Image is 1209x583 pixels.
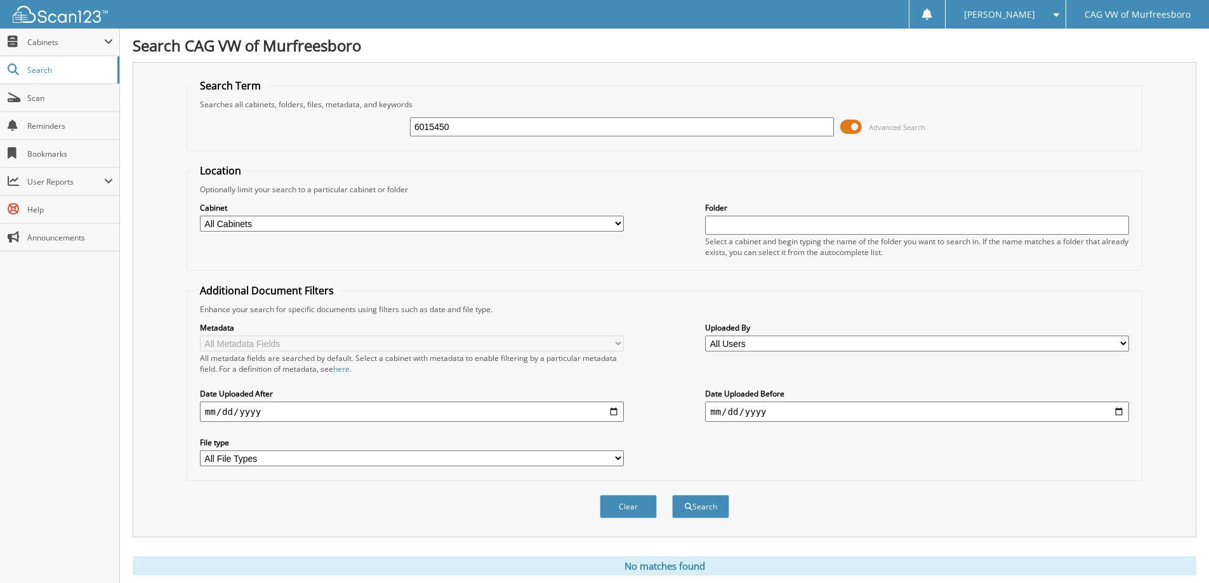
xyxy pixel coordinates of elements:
[27,121,113,131] span: Reminders
[200,322,624,333] label: Metadata
[133,35,1196,56] h1: Search CAG VW of Murfreesboro
[705,236,1129,258] div: Select a cabinet and begin typing the name of the folder you want to search in. If the name match...
[27,37,104,48] span: Cabinets
[194,284,340,298] legend: Additional Document Filters
[672,495,729,518] button: Search
[27,204,113,215] span: Help
[333,364,350,374] a: here
[600,495,657,518] button: Clear
[133,556,1196,575] div: No matches found
[27,65,111,75] span: Search
[200,202,624,213] label: Cabinet
[705,402,1129,422] input: end
[194,184,1135,195] div: Optionally limit your search to a particular cabinet or folder
[200,353,624,374] div: All metadata fields are searched by default. Select a cabinet with metadata to enable filtering b...
[27,93,113,103] span: Scan
[964,11,1035,18] span: [PERSON_NAME]
[1085,11,1191,18] span: CAG VW of Murfreesboro
[194,79,267,93] legend: Search Term
[13,6,108,23] img: scan123-logo-white.svg
[705,388,1129,399] label: Date Uploaded Before
[194,164,248,178] legend: Location
[194,99,1135,110] div: Searches all cabinets, folders, files, metadata, and keywords
[27,148,113,159] span: Bookmarks
[705,202,1129,213] label: Folder
[27,232,113,243] span: Announcements
[200,388,624,399] label: Date Uploaded After
[27,176,104,187] span: User Reports
[200,437,624,448] label: File type
[869,122,925,132] span: Advanced Search
[194,304,1135,315] div: Enhance your search for specific documents using filters such as date and file type.
[705,322,1129,333] label: Uploaded By
[200,402,624,422] input: start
